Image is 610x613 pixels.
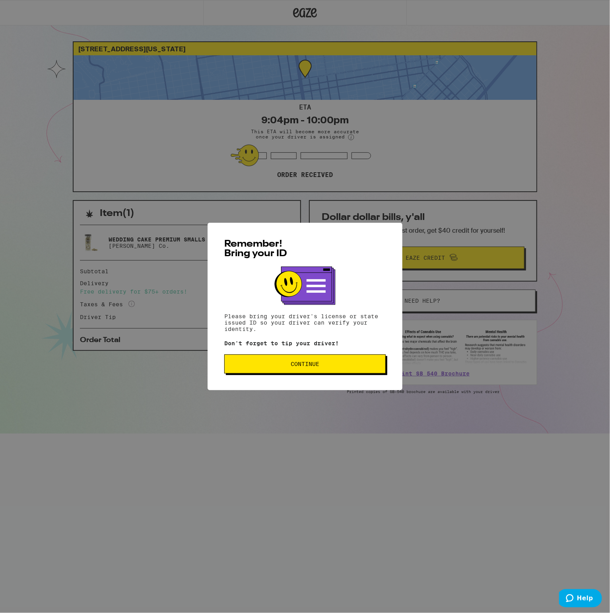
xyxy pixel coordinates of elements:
p: Please bring your driver's license or state issued ID so your driver can verify your identity. [224,313,386,332]
iframe: Opens a widget where you can find more information [559,589,602,609]
p: Don't forget to tip your driver! [224,340,386,346]
span: Continue [291,361,319,367]
span: Remember! Bring your ID [224,239,287,259]
button: Continue [224,354,386,374]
